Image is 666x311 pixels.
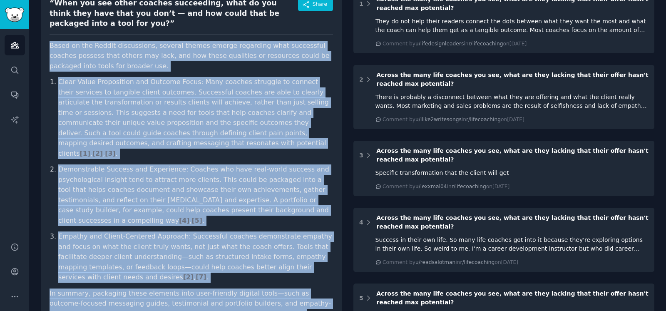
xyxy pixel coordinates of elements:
span: Across the many life coaches you see, what are they lacking that their offer hasn't reached max p... [376,72,648,87]
div: They do not help their readers connect the dots between what they want the most and what the coac... [375,17,649,35]
span: Across the many life coaches you see, what are they lacking that their offer hasn't reached max p... [376,290,648,306]
span: r/lifecoaching [460,259,495,265]
span: Share [313,1,327,8]
span: u/lifedesignleaders [415,41,464,47]
span: [ 7 ] [196,273,206,281]
div: Comment by in on [DATE] [383,183,509,191]
div: There is probably a disconnect between what they are offering and what the client really wants. M... [375,93,649,110]
div: Comment by in on [DATE] [383,40,527,48]
span: r/lifecoaching [452,184,486,189]
div: Comment by in on [DATE] [383,259,518,266]
span: [ 2 ] [183,273,194,281]
img: GummySearch logo [5,7,24,22]
p: Demonstrable Success and Experience: Coaches who have real-world success and psychological insigh... [58,164,333,226]
p: Based on the Reddit discussions, several themes emerge regarding what successful coaches possess ... [50,41,333,72]
span: u/Ilike2writesongs [415,117,462,122]
p: Empathy and Client-Centered Approach: Successful coaches demonstrate empathy and focus on what th... [58,231,333,283]
span: r/lifecoaching [468,41,503,47]
div: 5 [359,294,363,303]
span: [ 5 ] [191,216,202,224]
span: [ 2 ] [92,149,103,157]
div: Comment by in on [DATE] [383,116,524,124]
div: Success in their own life. So many life coaches got into it because they're exploring options in ... [375,236,649,253]
span: u/readsalotman [415,259,455,265]
span: [ 4 ] [179,216,189,224]
p: Clear Value Proposition and Outcome Focus: Many coaches struggle to connect their services to tan... [58,77,333,159]
span: [ 3 ] [105,149,115,157]
span: [ 1 ] [80,149,90,157]
div: 2 [359,75,363,84]
div: 4 [359,218,363,227]
span: Across the many life coaches you see, what are they lacking that their offer hasn't reached max p... [376,147,648,163]
span: Across the many life coaches you see, what are they lacking that their offer hasn't reached max p... [376,214,648,230]
span: r/lifecoaching [466,117,501,122]
div: Specific transformation that the client will get [375,169,649,177]
div: 3 [359,151,363,160]
span: u/lexxmal04 [415,184,447,189]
